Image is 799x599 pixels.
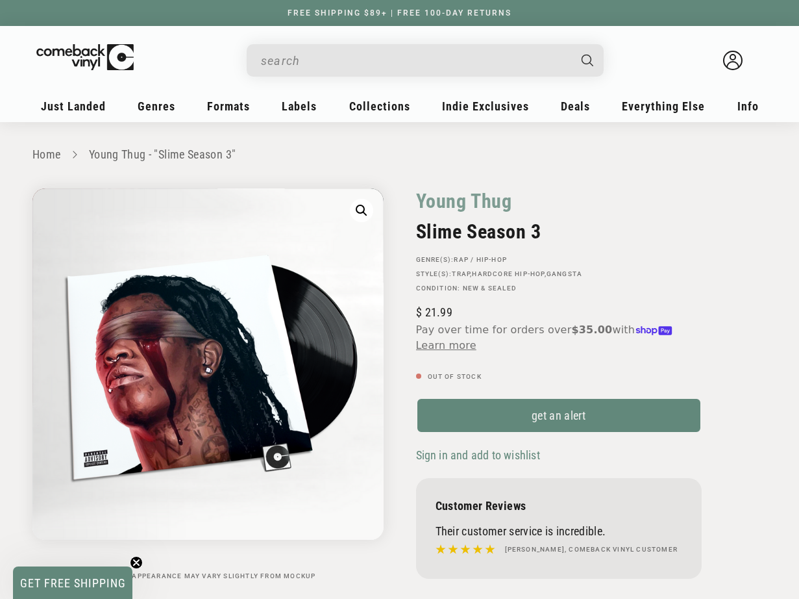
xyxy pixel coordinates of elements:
[89,147,236,161] a: Young Thug - "Slime Season 3"
[472,270,544,277] a: Hardcore Hip-Hop
[32,572,384,580] p: Actual appearance may vary slightly from mockup
[416,188,512,214] a: Young Thug
[282,99,317,113] span: Labels
[570,44,605,77] button: Search
[416,270,702,278] p: STYLE(S): , ,
[32,188,384,580] media-gallery: Gallery Viewer
[261,47,569,74] input: When autocomplete results are available use up and down arrows to review and enter to select
[436,524,682,538] p: Their customer service is incredible.
[442,99,529,113] span: Indie Exclusives
[349,99,410,113] span: Collections
[416,305,422,319] span: $
[561,99,590,113] span: Deals
[416,448,540,462] span: Sign in and add to wishlist
[32,147,60,161] a: Home
[207,99,250,113] span: Formats
[275,8,524,18] a: FREE SHIPPING $89+ | FREE 100-DAY RETURNS
[41,99,106,113] span: Just Landed
[416,448,544,463] button: Sign in and add to wishlist
[138,99,175,113] span: Genres
[20,576,126,590] span: GET FREE SHIPPING
[737,99,759,113] span: Info
[505,544,678,555] h4: [PERSON_NAME], Comeback Vinyl customer
[436,499,682,513] p: Customer Reviews
[130,556,143,569] button: Close teaser
[32,146,767,164] nav: breadcrumbs
[416,285,702,292] p: Condition: New & Sealed
[13,567,132,599] div: GET FREE SHIPPINGClose teaser
[416,305,452,319] span: 21.99
[416,256,702,264] p: GENRE(S):
[547,270,582,277] a: Gangsta
[452,270,470,277] a: Trap
[436,541,495,558] img: star5.svg
[622,99,705,113] span: Everything Else
[454,256,507,263] a: Rap / Hip-Hop
[416,220,702,243] h2: Slime Season 3
[416,398,702,433] a: get an alert
[416,373,702,381] p: Out of stock
[247,44,604,77] div: Search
